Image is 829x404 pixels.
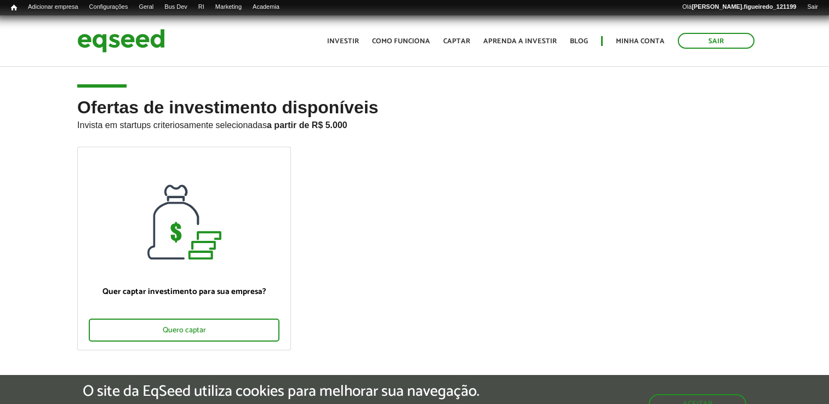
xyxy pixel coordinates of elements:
a: Quer captar investimento para sua empresa? Quero captar [77,147,291,350]
a: Captar [443,38,470,45]
p: Quer captar investimento para sua empresa? [89,287,279,297]
a: Sair [802,3,824,11]
a: Marketing [210,3,247,11]
h2: Ofertas de investimento disponíveis [77,98,752,147]
a: Sair [678,33,754,49]
a: Geral [133,3,159,11]
a: Blog [570,38,588,45]
div: Quero captar [89,319,279,342]
a: Bus Dev [159,3,193,11]
img: EqSeed [77,26,165,55]
a: Aprenda a investir [483,38,557,45]
h5: O site da EqSeed utiliza cookies para melhorar sua navegação. [83,383,479,400]
a: Academia [247,3,285,11]
p: Invista em startups criteriosamente selecionadas [77,117,752,130]
a: Início [5,3,22,13]
strong: [PERSON_NAME].figueiredo_121199 [691,3,796,10]
span: Início [11,4,17,11]
a: Como funciona [372,38,430,45]
a: Adicionar empresa [22,3,84,11]
strong: a partir de R$ 5.000 [267,120,347,130]
a: Investir [327,38,359,45]
a: Olá[PERSON_NAME].figueiredo_121199 [677,3,802,11]
a: Minha conta [616,38,665,45]
a: Configurações [84,3,134,11]
a: RI [193,3,210,11]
